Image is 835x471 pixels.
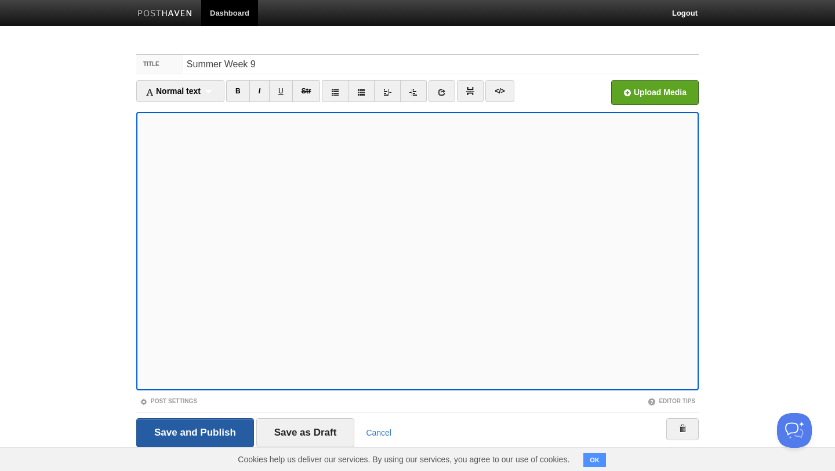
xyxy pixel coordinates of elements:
[249,80,270,102] a: I
[140,398,197,404] a: Post Settings
[136,55,183,74] label: Title
[137,10,193,19] img: Posthaven-bar
[256,418,355,447] input: Save as Draft
[226,80,250,102] a: B
[583,453,606,467] button: OK
[777,413,812,448] iframe: Help Scout Beacon - Open
[485,80,514,102] a: </>
[292,80,321,102] a: Str
[648,398,695,404] a: Editor Tips
[366,428,391,437] a: Cancel
[226,448,581,471] span: Cookies help us deliver our services. By using our services, you agree to our use of cookies.
[302,87,311,95] del: Str
[146,86,201,96] span: Normal text
[136,418,254,447] input: Save and Publish
[269,80,293,102] a: U
[466,87,474,95] img: pagebreak-icon.png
